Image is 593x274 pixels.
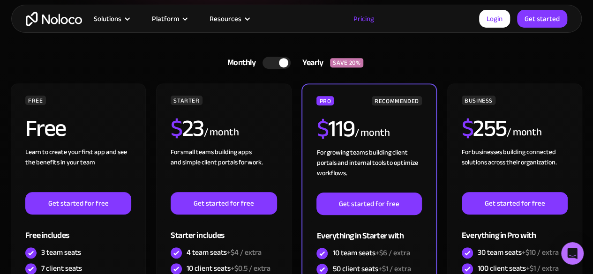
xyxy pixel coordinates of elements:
h2: 119 [316,117,354,141]
div: 10 team seats [332,248,410,258]
a: home [26,12,82,26]
span: $ [462,106,473,150]
div: Yearly [291,56,330,70]
span: $ [316,107,328,151]
span: $ [171,106,182,150]
a: Get started for free [171,192,277,215]
div: 50 client seats [332,264,411,274]
div: Platform [152,13,179,25]
span: +$10 / extra [522,245,559,259]
div: Resources [210,13,241,25]
span: +$4 / extra [227,245,262,259]
div: BUSINESS [462,96,495,105]
h2: 255 [462,117,507,140]
div: / month [354,126,390,141]
div: PRO [316,96,334,105]
a: Login [479,10,510,28]
div: 7 client seats [41,263,82,274]
div: / month [507,125,542,140]
div: Monthly [216,56,263,70]
div: Resources [198,13,260,25]
div: Learn to create your first app and see the benefits in your team ‍ [25,147,131,192]
div: Everything in Pro with [462,215,568,245]
div: 3 team seats [41,247,81,258]
div: 30 team seats [478,247,559,258]
div: Solutions [82,13,140,25]
div: Free includes [25,215,131,245]
div: Starter includes [171,215,277,245]
h2: Free [25,117,66,140]
a: Get started for free [316,193,421,215]
div: For businesses building connected solutions across their organization. ‍ [462,147,568,192]
a: Get started [517,10,567,28]
div: 100 client seats [478,263,559,274]
div: / month [204,125,239,140]
div: Platform [140,13,198,25]
div: RECOMMENDED [372,96,422,105]
a: Get started for free [462,192,568,215]
div: SAVE 20% [330,58,363,67]
div: Everything in Starter with [316,215,421,245]
div: For small teams building apps and simple client portals for work. ‍ [171,147,277,192]
a: Pricing [342,13,386,25]
div: Solutions [94,13,121,25]
div: Open Intercom Messenger [561,242,584,265]
div: For growing teams building client portals and internal tools to optimize workflows. [316,148,421,193]
div: 10 client seats [187,263,270,274]
div: 4 team seats [187,247,262,258]
div: FREE [25,96,46,105]
div: STARTER [171,96,202,105]
h2: 23 [171,117,204,140]
a: Get started for free [25,192,131,215]
span: +$6 / extra [375,246,410,260]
